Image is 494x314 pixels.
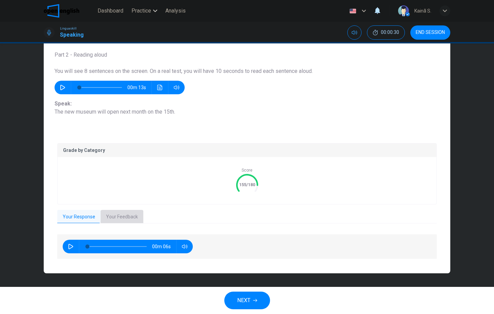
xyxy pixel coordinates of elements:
[55,100,72,107] b: Speak:
[165,7,186,15] span: Analysis
[152,240,176,253] span: 00m 06s
[398,5,409,16] img: Profile picture
[55,52,107,58] span: Part 2 - Reading aloud
[349,8,357,14] img: en
[44,4,79,18] img: OpenEnglish logo
[381,30,399,35] span: 00:00:30
[239,182,255,187] text: 155/180
[57,210,437,224] div: basic tabs example
[55,68,313,74] span: You will see 8 sentences on the screen. On a real test, you will have 10 seconds to read each sen...
[367,25,405,40] button: 00:00:30
[63,148,431,153] p: Grade by Category
[101,210,143,224] button: Your Feedback
[367,25,405,40] div: Hide
[60,26,77,31] span: Linguaskill
[127,81,151,94] span: 00m 13s
[163,5,188,17] button: Analysis
[57,210,101,224] button: Your Response
[95,5,126,17] button: Dashboard
[44,4,95,18] a: OpenEnglish logo
[55,100,439,116] span: The new museum will open next month on the 15th.
[237,296,250,305] span: NEXT
[60,31,84,39] h1: Speaking
[414,7,431,15] div: Kainã S.
[410,25,450,40] button: END SESSION
[98,7,123,15] span: Dashboard
[347,25,362,40] div: Mute
[224,292,270,309] button: NEXT
[131,7,151,15] span: Practice
[155,81,165,94] button: Click to see the audio transcription
[416,30,445,35] span: END SESSION
[129,5,160,17] button: Practice
[242,168,252,173] span: Score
